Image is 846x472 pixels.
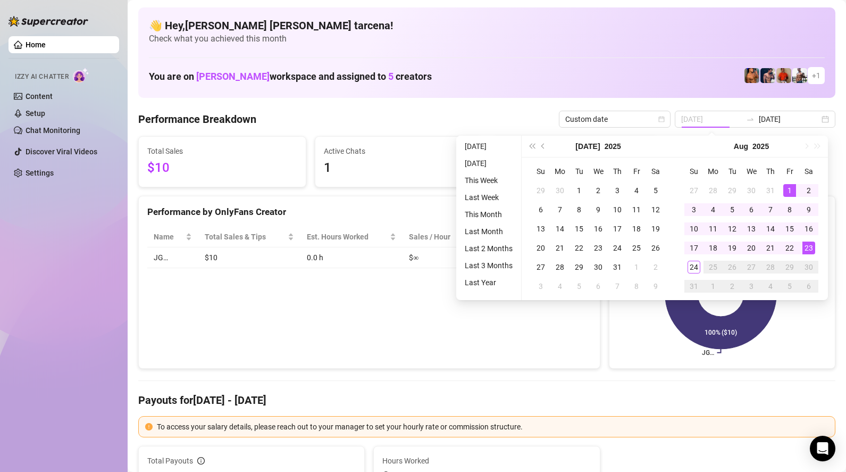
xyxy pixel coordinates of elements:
[534,242,547,254] div: 20
[554,222,566,235] div: 14
[611,280,624,293] div: 7
[573,242,585,254] div: 22
[745,203,758,216] div: 6
[147,227,198,247] th: Name
[681,113,742,125] input: Start date
[646,277,665,296] td: 2025-08-09
[802,203,815,216] div: 9
[550,277,569,296] td: 2025-08-04
[573,203,585,216] div: 8
[460,208,517,221] li: This Month
[569,200,589,219] td: 2025-07-08
[649,261,662,274] div: 2
[780,181,799,200] td: 2025-08-01
[573,261,585,274] div: 29
[592,280,605,293] div: 6
[605,136,621,157] button: Choose a year
[592,222,605,235] div: 16
[611,222,624,235] div: 17
[646,238,665,258] td: 2025-07-26
[460,157,517,170] li: [DATE]
[726,184,739,197] div: 29
[726,261,739,274] div: 26
[742,258,761,277] td: 2025-08-27
[799,181,818,200] td: 2025-08-02
[550,219,569,238] td: 2025-07-14
[783,222,796,235] div: 15
[554,203,566,216] div: 7
[723,162,742,181] th: Tu
[649,280,662,293] div: 9
[550,181,569,200] td: 2025-06-30
[799,162,818,181] th: Sa
[745,222,758,235] div: 13
[752,136,769,157] button: Choose a year
[646,258,665,277] td: 2025-08-02
[592,184,605,197] div: 2
[630,222,643,235] div: 18
[723,238,742,258] td: 2025-08-19
[703,277,723,296] td: 2025-09-01
[723,277,742,296] td: 2025-09-02
[812,70,820,81] span: + 1
[531,258,550,277] td: 2025-07-27
[589,219,608,238] td: 2025-07-16
[149,71,432,82] h1: You are on workspace and assigned to creators
[147,205,591,219] div: Performance by OnlyFans Creator
[611,242,624,254] div: 24
[742,181,761,200] td: 2025-07-30
[534,261,547,274] div: 27
[688,280,700,293] div: 31
[746,115,755,123] span: to
[646,219,665,238] td: 2025-07-19
[701,349,714,357] text: JG…
[26,147,97,156] a: Discover Viral Videos
[608,277,627,296] td: 2025-08-07
[550,258,569,277] td: 2025-07-28
[723,200,742,219] td: 2025-08-05
[723,181,742,200] td: 2025-07-29
[147,145,297,157] span: Total Sales
[780,277,799,296] td: 2025-09-05
[526,136,538,157] button: Last year (Control + left)
[573,280,585,293] div: 5
[746,115,755,123] span: swap-right
[745,184,758,197] div: 30
[726,203,739,216] div: 5
[780,162,799,181] th: Fr
[589,181,608,200] td: 2025-07-02
[550,238,569,258] td: 2025-07-21
[154,231,183,243] span: Name
[684,238,703,258] td: 2025-08-17
[627,200,646,219] td: 2025-07-11
[684,277,703,296] td: 2025-08-31
[630,261,643,274] div: 1
[460,225,517,238] li: Last Month
[15,72,69,82] span: Izzy AI Chatter
[742,162,761,181] th: We
[554,184,566,197] div: 30
[627,238,646,258] td: 2025-07-25
[403,247,480,268] td: $∞
[460,276,517,289] li: Last Year
[761,219,780,238] td: 2025-08-14
[742,200,761,219] td: 2025-08-06
[783,261,796,274] div: 29
[531,200,550,219] td: 2025-07-06
[138,112,256,127] h4: Performance Breakdown
[646,181,665,200] td: 2025-07-05
[608,200,627,219] td: 2025-07-10
[703,238,723,258] td: 2025-08-18
[26,126,80,135] a: Chat Monitoring
[531,277,550,296] td: 2025-08-03
[649,222,662,235] div: 19
[592,261,605,274] div: 30
[745,261,758,274] div: 27
[589,200,608,219] td: 2025-07-09
[726,280,739,293] div: 2
[147,247,198,268] td: JG…
[742,277,761,296] td: 2025-09-03
[534,222,547,235] div: 13
[145,423,153,430] span: exclamation-circle
[802,242,815,254] div: 23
